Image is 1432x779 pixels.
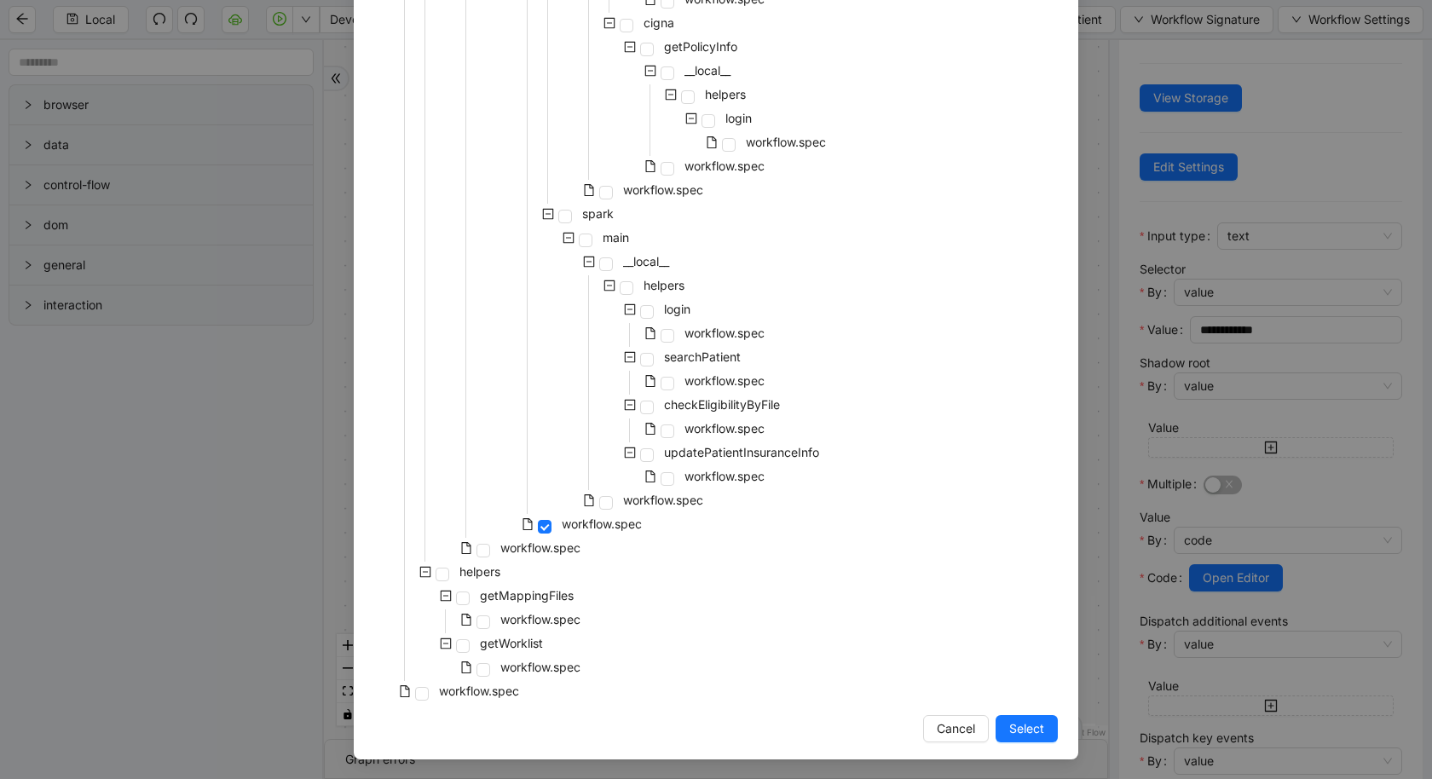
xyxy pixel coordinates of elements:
span: getPolicyInfo [664,39,737,54]
span: workflow.spec [500,540,580,555]
span: helpers [705,87,746,101]
span: workflow.spec [742,132,829,153]
span: cigna [640,13,678,33]
span: helpers [459,564,500,579]
span: minus-square [624,447,636,459]
span: getMappingFiles [476,586,577,606]
span: minus-square [624,41,636,53]
span: workflow.spec [497,538,584,558]
span: workflow.spec [497,657,584,678]
span: workflow.spec [746,135,826,149]
span: __local__ [681,61,734,81]
span: file [399,685,411,697]
span: minus-square [665,89,677,101]
span: getWorklist [476,633,546,654]
span: Cancel [937,719,975,738]
span: workflow.spec [681,466,768,487]
span: file [460,542,472,554]
span: __local__ [620,251,673,272]
span: file [460,661,472,673]
span: minus-square [624,399,636,411]
span: helpers [456,562,504,582]
span: main [603,230,629,245]
span: file [522,518,534,530]
span: file [706,136,718,148]
span: workflow.spec [684,373,765,388]
span: updatePatientInsuranceInfo [661,442,823,463]
span: file [644,423,656,435]
span: minus-square [603,17,615,29]
span: file [583,494,595,506]
span: workflow.spec [681,418,768,439]
span: file [583,184,595,196]
button: Select [996,715,1058,742]
span: Select [1009,719,1044,738]
span: searchPatient [661,347,744,367]
span: minus-square [440,590,452,602]
span: workflow.spec [684,159,765,173]
span: workflow.spec [684,421,765,436]
span: minus-square [419,566,431,578]
span: login [664,302,690,316]
span: workflow.spec [623,182,703,197]
span: getWorklist [480,636,543,650]
span: helpers [644,278,684,292]
span: workflow.spec [497,609,584,630]
span: helpers [702,84,749,105]
span: minus-square [440,638,452,649]
span: workflow.spec [681,156,768,176]
span: minus-square [542,208,554,220]
span: workflow.spec [558,514,645,534]
span: workflow.spec [562,516,642,531]
span: updatePatientInsuranceInfo [664,445,819,459]
span: login [725,111,752,125]
span: workflow.spec [623,493,703,507]
span: minus-square [624,351,636,363]
span: spark [579,204,617,224]
span: __local__ [684,63,730,78]
span: workflow.spec [436,681,523,701]
span: minus-square [583,256,595,268]
span: file [644,160,656,172]
span: minus-square [603,280,615,291]
span: workflow.spec [620,180,707,200]
span: minus-square [563,232,575,244]
span: main [599,228,632,248]
span: login [722,108,755,129]
span: workflow.spec [500,660,580,674]
span: minus-square [644,65,656,77]
span: file [644,375,656,387]
span: workflow.spec [681,371,768,391]
span: workflow.spec [684,326,765,340]
span: file [644,327,656,339]
span: workflow.spec [681,323,768,343]
span: minus-square [624,303,636,315]
span: minus-square [685,113,697,124]
span: getPolicyInfo [661,37,741,57]
span: workflow.spec [500,612,580,626]
span: spark [582,206,614,221]
span: searchPatient [664,349,741,364]
span: workflow.spec [684,469,765,483]
span: workflow.spec [439,684,519,698]
span: login [661,299,694,320]
span: helpers [640,275,688,296]
span: checkEligibilityByFile [661,395,783,415]
span: file [460,614,472,626]
span: cigna [644,15,674,30]
span: file [644,470,656,482]
span: getMappingFiles [480,588,574,603]
span: __local__ [623,254,669,268]
button: Cancel [923,715,989,742]
span: checkEligibilityByFile [664,397,780,412]
span: workflow.spec [620,490,707,511]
